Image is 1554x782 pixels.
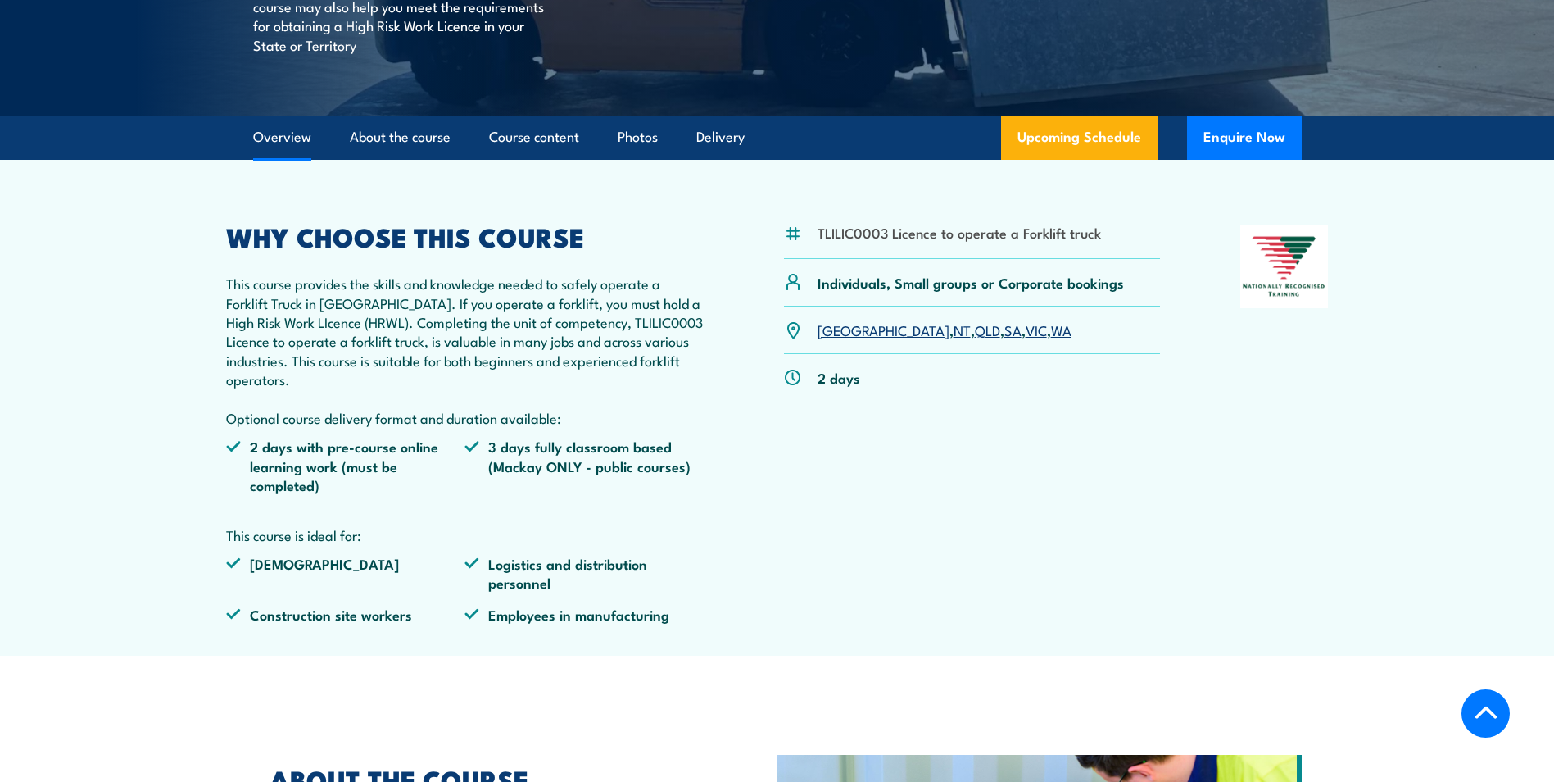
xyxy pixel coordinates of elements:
li: Employees in manufacturing [464,605,704,624]
p: , , , , , [818,321,1071,339]
li: 2 days with pre-course online learning work (must be completed) [226,437,465,494]
li: Construction site workers [226,605,465,624]
a: WA [1051,320,1071,339]
p: Individuals, Small groups or Corporate bookings [818,273,1124,292]
a: Upcoming Schedule [1001,116,1158,160]
a: [GEOGRAPHIC_DATA] [818,320,949,339]
p: This course provides the skills and knowledge needed to safely operate a Forklift Truck in [GEOGR... [226,274,705,427]
p: This course is ideal for: [226,525,705,544]
a: QLD [975,320,1000,339]
a: SA [1004,320,1022,339]
a: Delivery [696,116,745,159]
a: VIC [1026,320,1047,339]
a: NT [954,320,971,339]
a: About the course [350,116,451,159]
p: 2 days [818,368,860,387]
li: Logistics and distribution personnel [464,554,704,593]
a: Overview [253,116,311,159]
button: Enquire Now [1187,116,1302,160]
h2: WHY CHOOSE THIS COURSE [226,225,705,248]
li: [DEMOGRAPHIC_DATA] [226,554,465,593]
img: Nationally Recognised Training logo. [1240,225,1329,308]
a: Photos [618,116,658,159]
li: TLILIC0003 Licence to operate a Forklift truck [818,223,1101,242]
a: Course content [489,116,579,159]
li: 3 days fully classroom based (Mackay ONLY - public courses) [464,437,704,494]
